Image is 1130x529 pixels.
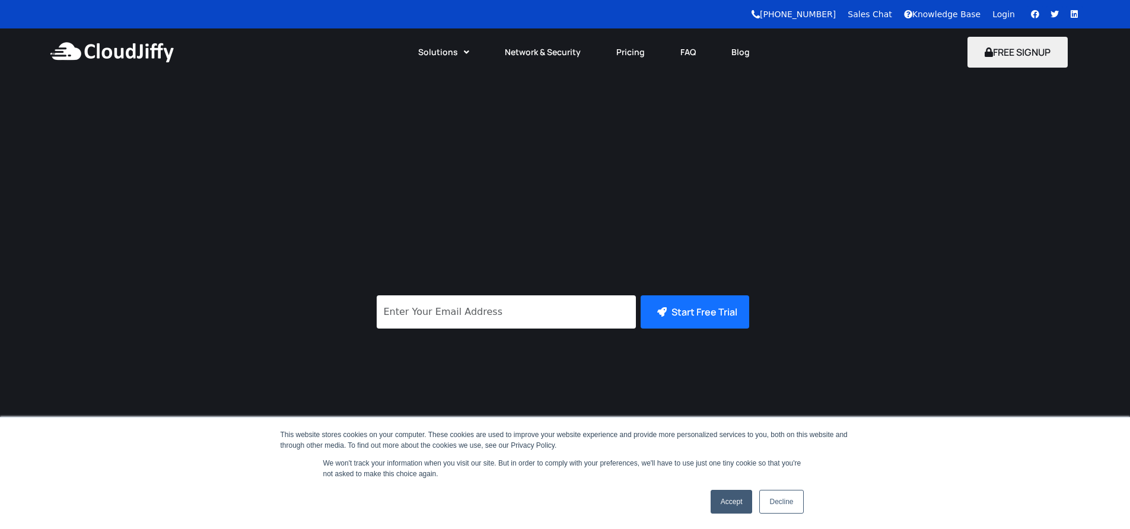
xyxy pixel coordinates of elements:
[487,39,599,65] a: Network & Security
[400,39,487,65] a: Solutions
[377,295,636,329] input: Enter Your Email Address
[967,37,1068,68] button: FREE SIGNUP
[992,9,1015,19] a: Login
[663,39,714,65] a: FAQ
[323,458,807,479] p: We won't track your information when you visit our site. But in order to comply with your prefere...
[641,295,749,329] button: Start Free Trial
[281,429,850,451] div: This website stores cookies on your computer. These cookies are used to improve your website expe...
[599,39,663,65] a: Pricing
[904,9,981,19] a: Knowledge Base
[711,490,753,514] a: Accept
[967,46,1068,59] a: FREE SIGNUP
[848,9,892,19] a: Sales Chat
[752,9,836,19] a: [PHONE_NUMBER]
[759,490,803,514] a: Decline
[714,39,768,65] a: Blog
